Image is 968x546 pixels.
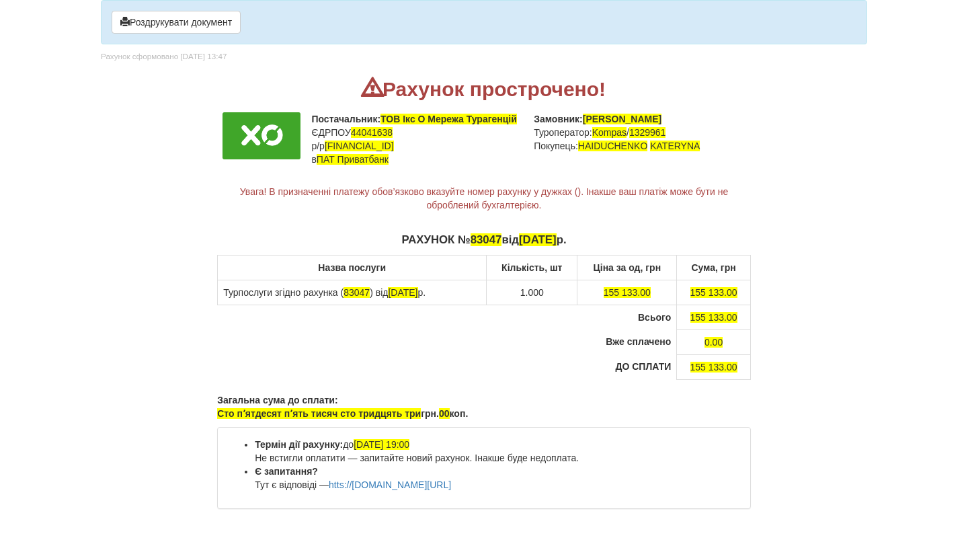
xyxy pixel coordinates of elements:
p: РАХУНОК № від р. [217,232,751,248]
span: ТОВ Ікс О Мережа Турагенцій [380,114,517,124]
span: 155 133.00 [690,287,737,298]
li: Тут є відповіді — [255,465,740,492]
span: Kompas [592,127,627,138]
span: [DATE] 19:00 [354,439,409,450]
th: Сума, грн [677,255,751,280]
b: Є запитання? [255,466,318,477]
b: Постачальник: [311,114,516,124]
span: 83047 [471,233,502,246]
td: Туроператор: / Покупець: [528,107,751,171]
span: 44041638 [351,127,393,138]
th: Ціна за од, грн [577,255,677,280]
span: HAIDUCHENKO [578,141,647,151]
b: Замовник: [534,114,661,124]
span: 83047 [344,287,370,298]
td: ДО СПЛАТИ [218,354,677,379]
p: Увага! В призначенні платежу обов’язково вказуйте номер рахунку у дужках (). Інакше ваш платіж мо... [217,185,751,212]
span: ПАТ Приватбанк [317,154,389,165]
span: [FINANCIAL_ID] [325,141,394,151]
th: Назва послуги [218,255,487,280]
span: KATERYNA [650,141,700,151]
a: htts://[DOMAIN_NAME][URL] [329,479,451,490]
span: 155 133.00 [604,287,651,298]
b: Термін дії рахунку: [255,439,343,450]
td: ЄДРПОУ р/р в [306,107,528,171]
span: 155 133.00 [690,362,737,373]
td: Вже сплачено [218,329,677,354]
td: Всього [218,305,677,329]
span: 0.00 [704,337,723,348]
span: 00 [439,408,450,419]
th: Кількість, шт [487,255,577,280]
h2: Рахунок прострочено! [217,76,751,100]
span: Сто пʼятдесят пʼять тисяч сто тридцять три [217,408,421,419]
p: Рахунок сформовано [DATE] 13:47 [101,51,867,63]
td: 1.000 [487,280,577,305]
span: [PERSON_NAME] [583,114,661,124]
li: до Не встигли оплатити — запитайте новий рахунок. Інакше буде недоплата. [255,438,740,465]
span: [DATE] [519,233,557,246]
span: 1329961 [629,127,666,138]
td: Турпослуги згідно рахунка ( ) від р. [218,280,487,305]
img: logo.png [223,112,300,159]
button: Роздрукувати документ [112,11,241,34]
span: [DATE] [388,287,417,298]
p: Загальна сума до сплати: грн. коп. [217,393,751,420]
span: 155 133.00 [690,312,737,323]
